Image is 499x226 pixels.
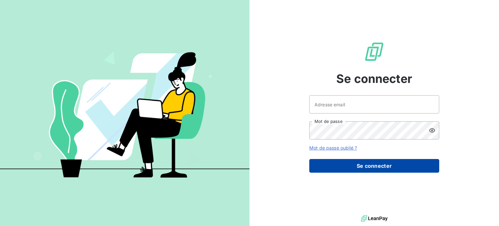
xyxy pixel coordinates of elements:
img: logo [361,214,388,223]
input: placeholder [309,95,439,113]
img: Logo LeanPay [364,41,385,62]
button: Se connecter [309,159,439,173]
span: Se connecter [336,70,412,87]
a: Mot de passe oublié ? [309,145,357,151]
